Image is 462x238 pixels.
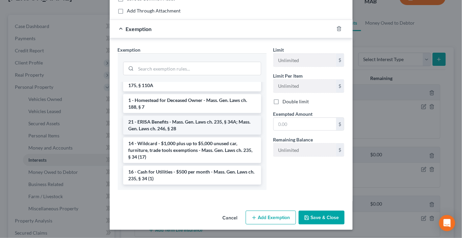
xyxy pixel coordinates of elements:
[273,136,313,143] label: Remaining Balance
[274,118,336,131] input: 0.00
[336,80,344,92] div: $
[123,94,261,113] li: 1 - Homestead for Deceased Owner - Mass. Gen. Laws ch. 188, § 7
[299,211,345,225] button: Save & Close
[217,211,243,225] button: Cancel
[126,26,152,32] span: Exemption
[118,47,141,53] span: Exemption
[273,111,313,117] span: Exempted Amount
[123,137,261,163] li: 14 - Wildcard - $1,000 plus up to $5,000 unused car, furniture, trade tools exemptions - Mass. Ge...
[127,7,181,14] label: Add Through Attachment
[123,73,261,91] li: 30 - Disability Benefits - $400 per week - Mass. Gen. Laws ch. 175, § 110A
[336,143,344,156] div: $
[439,215,455,231] div: Open Intercom Messenger
[336,118,344,131] div: $
[273,47,284,53] span: Limit
[283,98,309,105] label: Double limit
[274,143,336,156] input: --
[336,54,344,67] div: $
[246,211,296,225] button: Add Exemption
[274,80,336,92] input: --
[273,72,303,79] label: Limit Per Item
[123,116,261,135] li: 21 - ERISA Benefits - Mass. Gen. Laws ch. 235, § 34A; Mass. Gen. Laws ch. 246, § 28
[123,166,261,185] li: 16 - Cash for Utilities - $500 per month - Mass. Gen. Laws ch. 235, § 34 (1)
[274,54,336,67] input: --
[136,62,261,75] input: Search exemption rules...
